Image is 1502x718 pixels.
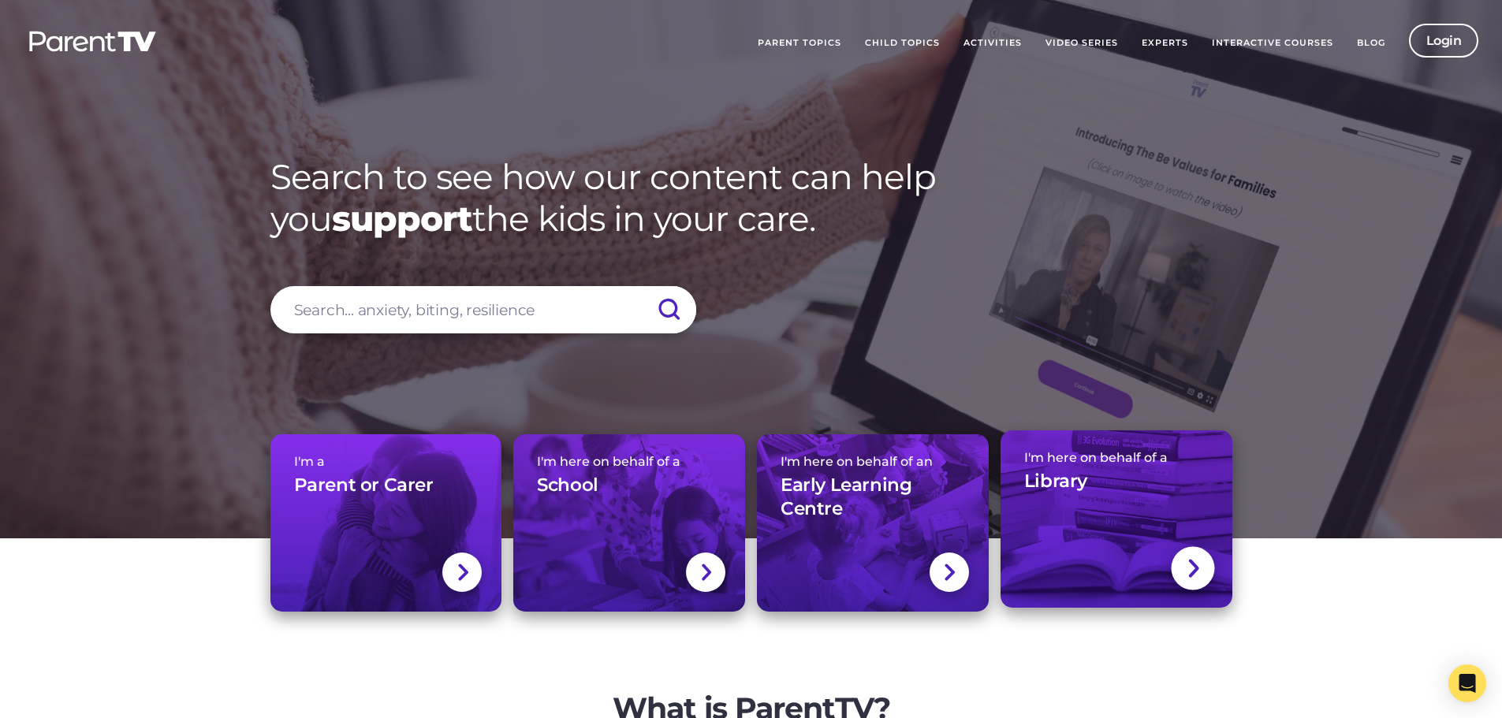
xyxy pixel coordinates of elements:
input: Submit [641,286,696,333]
a: I'm here on behalf of aSchool [513,434,745,612]
span: I'm here on behalf of an [781,454,965,469]
a: Video Series [1034,24,1130,63]
a: Experts [1130,24,1200,63]
span: I'm here on behalf of a [1024,450,1209,465]
img: svg+xml;base64,PHN2ZyBlbmFibGUtYmFja2dyb3VuZD0ibmV3IDAgMCAxNC44IDI1LjciIHZpZXdCb3g9IjAgMCAxNC44ID... [1186,557,1198,580]
input: Search... anxiety, biting, resilience [270,286,696,333]
span: I'm a [294,454,479,469]
img: svg+xml;base64,PHN2ZyBlbmFibGUtYmFja2dyb3VuZD0ibmV3IDAgMCAxNC44IDI1LjciIHZpZXdCb3g9IjAgMCAxNC44ID... [457,562,468,582]
h1: Search to see how our content can help you the kids in your care. [270,156,1232,240]
img: svg+xml;base64,PHN2ZyBlbmFibGUtYmFja2dyb3VuZD0ibmV3IDAgMCAxNC44IDI1LjciIHZpZXdCb3g9IjAgMCAxNC44ID... [943,562,955,582]
img: svg+xml;base64,PHN2ZyBlbmFibGUtYmFja2dyb3VuZD0ibmV3IDAgMCAxNC44IDI1LjciIHZpZXdCb3g9IjAgMCAxNC44ID... [700,562,712,582]
div: Open Intercom Messenger [1448,664,1486,702]
a: Blog [1345,24,1397,63]
a: I'm here on behalf of aLibrary [1001,430,1232,608]
h3: Library [1024,470,1087,493]
a: Child Topics [853,24,952,63]
a: Interactive Courses [1200,24,1345,63]
a: Activities [952,24,1034,63]
h3: School [537,474,598,497]
h3: Early Learning Centre [781,474,965,521]
img: parenttv-logo-white.4c85aaf.svg [28,30,158,53]
a: Parent Topics [746,24,853,63]
a: Login [1409,24,1479,58]
strong: support [332,197,472,240]
span: I'm here on behalf of a [537,454,721,469]
h3: Parent or Carer [294,474,434,497]
a: I'm aParent or Carer [270,434,502,612]
a: I'm here on behalf of anEarly Learning Centre [757,434,989,612]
